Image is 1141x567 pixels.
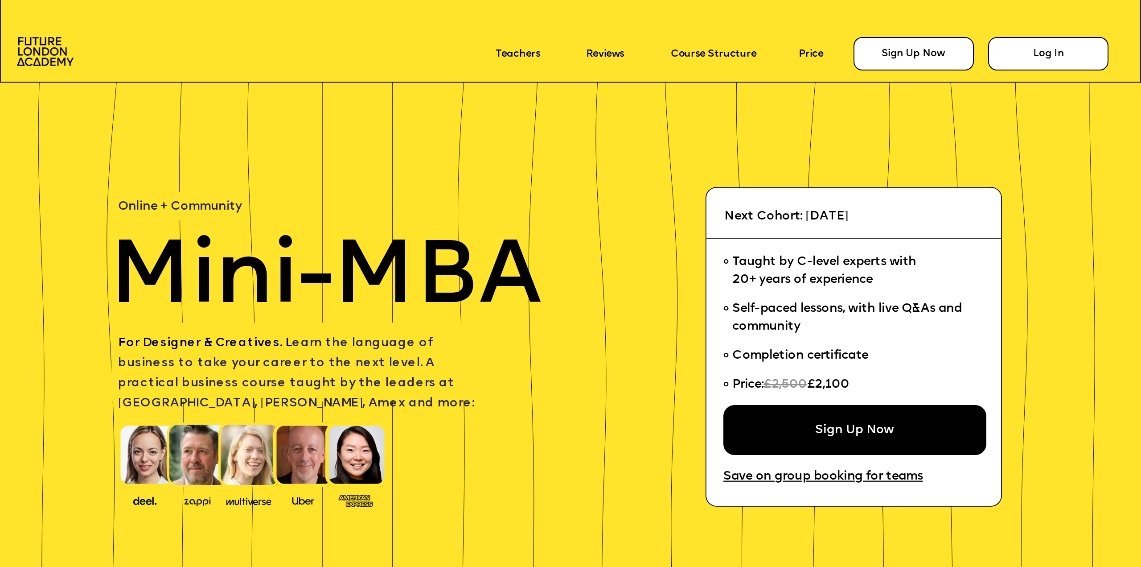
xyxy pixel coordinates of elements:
a: Save on group booking for teams [723,471,923,484]
img: image-93eab660-639c-4de6-957c-4ae039a0235a.png [333,492,378,509]
img: image-b2f1584c-cbf7-4a77-bbe0-f56ae6ee31f2.png [175,494,220,506]
span: earn the language of business to take your career to the next level. A practical business course ... [118,337,474,410]
span: Mini-MBA [109,235,542,324]
a: Price [799,49,823,60]
a: Course Structure [671,49,757,60]
span: £2,100 [807,378,849,391]
span: For Designer & Creatives. L [118,337,292,350]
span: Completion certificate [732,349,868,362]
span: Price: [732,378,763,391]
span: Taught by C-level experts with 20+ years of experience [732,256,916,286]
img: image-388f4489-9820-4c53-9b08-f7df0b8d4ae2.png [123,493,167,507]
span: Self-paced lessons, with live Q&As and community [732,302,965,333]
span: £2,500 [763,378,807,391]
span: Online + Community [118,201,242,213]
a: Reviews [586,49,624,60]
img: image-aac980e9-41de-4c2d-a048-f29dd30a0068.png [17,37,74,66]
a: Teachers [496,49,540,60]
img: image-b7d05013-d886-4065-8d38-3eca2af40620.png [222,493,275,507]
img: image-99cff0b2-a396-4aab-8550-cf4071da2cb9.png [281,494,325,506]
span: Next Cohort: [DATE] [724,210,848,223]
